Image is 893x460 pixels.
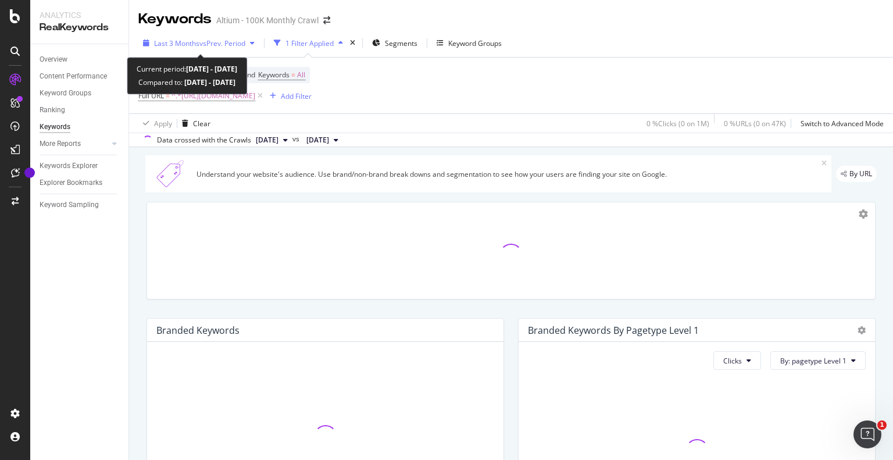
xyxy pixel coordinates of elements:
span: All [297,67,305,83]
button: Keyword Groups [432,34,506,52]
span: 2025 Jun. 28th [306,135,329,145]
span: Segments [385,38,417,48]
div: Tooltip anchor [24,167,35,178]
div: 0 % URLs ( 0 on 47K ) [724,119,786,129]
button: Segments [367,34,422,52]
div: Keywords [138,9,212,29]
a: Keywords [40,121,120,133]
button: By: pagetype Level 1 [770,351,866,370]
div: Overview [40,54,67,66]
div: Clear [193,119,210,129]
div: Compared to: [138,76,235,89]
div: Keywords Explorer [40,160,98,172]
a: Ranking [40,104,120,116]
a: Keyword Sampling [40,199,120,211]
span: Keywords [258,70,290,80]
span: = [291,70,295,80]
div: Switch to Advanced Mode [801,119,884,129]
div: More Reports [40,138,81,150]
div: Apply [154,119,172,129]
b: [DATE] - [DATE] [183,77,235,87]
div: Explorer Bookmarks [40,177,102,189]
div: Branded Keywords By pagetype Level 1 [528,325,699,336]
div: Data crossed with the Crawls [157,135,251,145]
span: Clicks [723,356,742,366]
span: ^.*[URL][DOMAIN_NAME] [172,88,255,104]
button: Add Filter [265,89,312,103]
a: More Reports [40,138,109,150]
div: Analytics [40,9,119,21]
div: Keyword Groups [40,87,91,99]
a: Overview [40,54,120,66]
div: legacy label [836,166,877,182]
a: Explorer Bookmarks [40,177,120,189]
div: 0 % Clicks ( 0 on 1M ) [646,119,709,129]
span: By: pagetype Level 1 [780,356,846,366]
span: 1 [877,420,887,430]
a: Content Performance [40,70,120,83]
button: Apply [138,114,172,133]
button: [DATE] [302,133,343,147]
div: times [348,37,358,49]
button: Clicks [713,351,761,370]
a: Keyword Groups [40,87,120,99]
button: 1 Filter Applied [269,34,348,52]
div: 1 Filter Applied [285,38,334,48]
div: Add Filter [281,91,312,101]
div: Branded Keywords [156,325,240,336]
div: Content Performance [40,70,107,83]
iframe: Intercom live chat [853,420,881,448]
span: 2025 Oct. 4th [256,135,278,145]
span: vs [292,134,302,144]
div: Keyword Groups [448,38,502,48]
div: Current period: [137,62,237,76]
span: = [166,91,170,101]
div: Understand your website's audience. Use brand/non-brand break downs and segmentation to see how y... [197,169,821,179]
button: Switch to Advanced Mode [796,114,884,133]
span: Last 3 Months [154,38,199,48]
span: vs Prev. Period [199,38,245,48]
div: Ranking [40,104,65,116]
button: [DATE] [251,133,292,147]
button: Last 3 MonthsvsPrev. Period [138,34,259,52]
span: Full URL [138,91,164,101]
img: Xn5yXbTLC6GvtKIoinKAiP4Hm0QJ922KvQwAAAAASUVORK5CYII= [150,160,192,188]
button: Clear [177,114,210,133]
b: [DATE] - [DATE] [186,64,237,74]
div: arrow-right-arrow-left [323,16,330,24]
div: Altium - 100K Monthly Crawl [216,15,319,26]
div: Keyword Sampling [40,199,99,211]
a: Keywords Explorer [40,160,120,172]
span: By URL [849,170,872,177]
div: RealKeywords [40,21,119,34]
div: Keywords [40,121,70,133]
span: and [243,70,255,80]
